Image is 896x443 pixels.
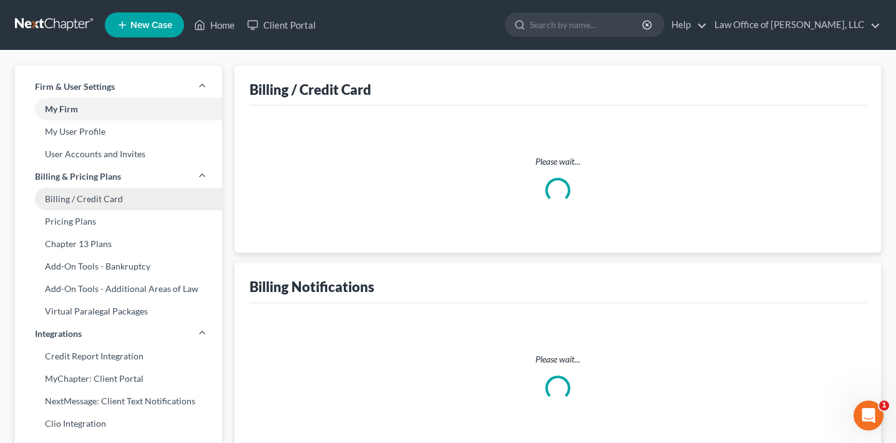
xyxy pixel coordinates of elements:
iframe: Intercom live chat [854,401,884,431]
a: Integrations [15,323,222,345]
p: Please wait... [260,353,856,366]
a: Credit Report Integration [15,345,222,368]
span: 1 [879,401,889,411]
span: New Case [130,21,172,30]
span: Billing & Pricing Plans [35,170,121,183]
a: Clio Integration [15,412,222,435]
a: MyChapter: Client Portal [15,368,222,390]
a: Add-On Tools - Additional Areas of Law [15,278,222,300]
a: NextMessage: Client Text Notifications [15,390,222,412]
a: Pricing Plans [15,210,222,233]
span: Integrations [35,328,82,340]
a: Firm & User Settings [15,75,222,98]
a: Add-On Tools - Bankruptcy [15,255,222,278]
a: Help [665,14,707,36]
a: Law Office of [PERSON_NAME], LLC [708,14,880,36]
a: My User Profile [15,120,222,143]
a: User Accounts and Invites [15,143,222,165]
a: Billing / Credit Card [15,188,222,210]
a: Home [188,14,241,36]
span: Firm & User Settings [35,80,115,93]
div: Billing Notifications [250,278,374,296]
a: My Firm [15,98,222,120]
input: Search by name... [530,13,644,36]
a: Client Portal [241,14,322,36]
div: Billing / Credit Card [250,80,371,99]
a: Billing & Pricing Plans [15,165,222,188]
p: Please wait... [260,155,856,168]
a: Virtual Paralegal Packages [15,300,222,323]
a: Chapter 13 Plans [15,233,222,255]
